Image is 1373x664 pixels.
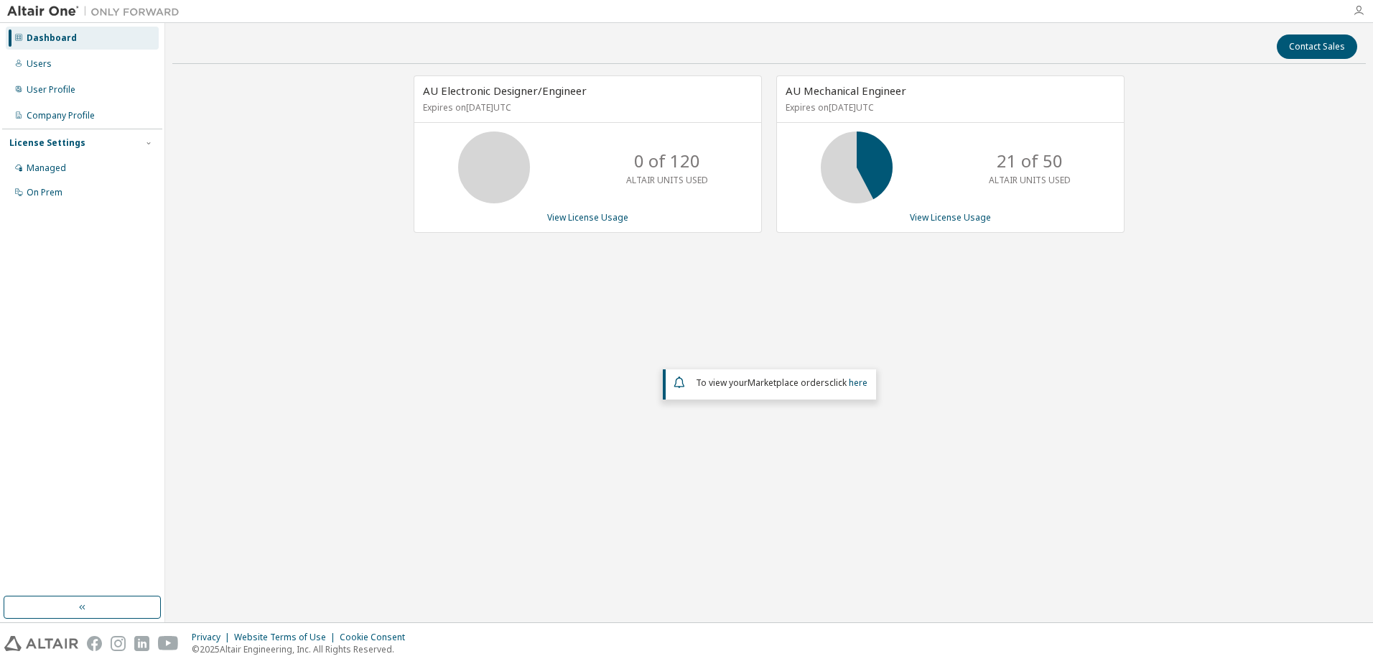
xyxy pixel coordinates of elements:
img: facebook.svg [87,636,102,651]
p: © 2025 Altair Engineering, Inc. All Rights Reserved. [192,643,414,655]
a: here [849,377,867,389]
div: Users [27,58,52,70]
p: 0 of 120 [634,149,700,173]
img: altair_logo.svg [4,636,78,651]
span: AU Electronic Designer/Engineer [423,83,587,98]
div: Company Profile [27,110,95,121]
p: Expires on [DATE] UTC [423,101,749,114]
div: User Profile [27,84,75,96]
p: 21 of 50 [997,149,1063,173]
div: Website Terms of Use [234,632,340,643]
div: License Settings [9,137,85,149]
img: Altair One [7,4,187,19]
div: Dashboard [27,32,77,44]
span: AU Mechanical Engineer [786,83,906,98]
p: ALTAIR UNITS USED [626,174,708,186]
p: Expires on [DATE] UTC [786,101,1112,114]
img: youtube.svg [158,636,179,651]
button: Contact Sales [1277,34,1357,59]
div: Privacy [192,632,234,643]
a: View License Usage [547,211,628,223]
img: instagram.svg [111,636,126,651]
em: Marketplace orders [748,377,829,389]
img: linkedin.svg [134,636,149,651]
span: To view your click [696,377,867,389]
p: ALTAIR UNITS USED [989,174,1071,186]
div: Cookie Consent [340,632,414,643]
div: On Prem [27,187,62,198]
a: View License Usage [910,211,991,223]
div: Managed [27,162,66,174]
